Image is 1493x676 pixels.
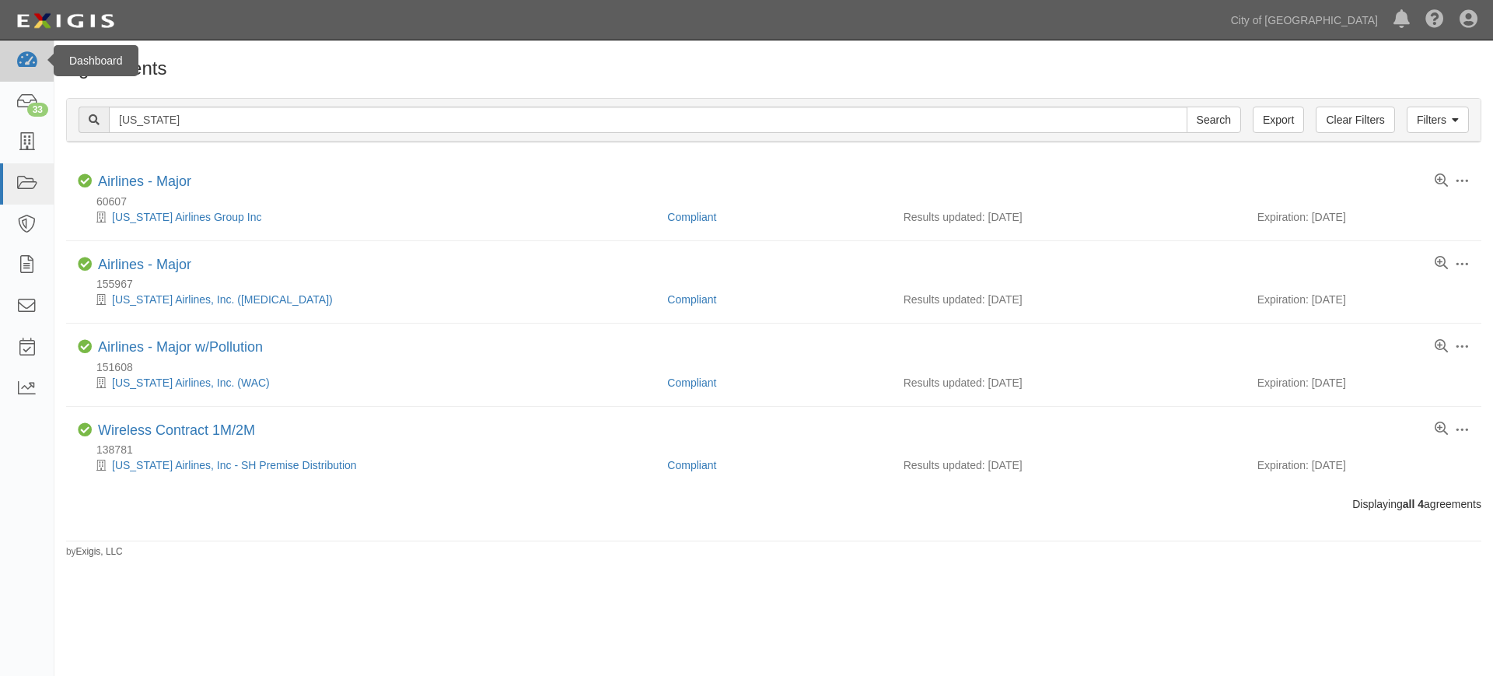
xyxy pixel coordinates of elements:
div: Alaska Airlines, Inc. (WAC) [78,375,656,391]
div: 151608 [78,359,1481,375]
i: Compliant [78,423,92,437]
a: View results summary [1435,257,1448,271]
a: Compliant [667,293,716,306]
div: Results updated: [DATE] [904,457,1234,473]
a: Airlines - Major w/Pollution [98,339,263,355]
div: Airlines - Major w/Pollution [98,339,263,356]
div: Results updated: [DATE] [904,209,1234,225]
div: Displaying agreements [54,496,1493,512]
div: Alaska Airlines Group Inc [78,209,656,225]
input: Search [109,107,1187,133]
a: [US_STATE] Airlines, Inc. (WAC) [112,377,270,389]
div: Results updated: [DATE] [904,292,1234,307]
i: Compliant [78,257,92,271]
i: Help Center - Complianz [1425,11,1444,30]
a: Export [1253,107,1304,133]
div: Results updated: [DATE] [904,375,1234,391]
a: Exigis, LLC [76,546,123,557]
a: Airlines - Major [98,257,191,272]
div: Wireless Contract 1M/2M [98,422,255,440]
a: Compliant [667,459,716,471]
div: 33 [27,103,48,117]
div: 60607 [78,194,1481,209]
i: Compliant [78,340,92,354]
a: City of [GEOGRAPHIC_DATA] [1223,5,1386,36]
div: 155967 [78,276,1481,292]
div: Alaska Airlines, Inc - SH Premise Distribution [78,457,656,473]
a: Compliant [667,211,716,223]
a: Airlines - Major [98,173,191,189]
a: [US_STATE] Airlines, Inc - SH Premise Distribution [112,459,357,471]
a: [US_STATE] Airlines, Inc. ([MEDICAL_DATA]) [112,293,333,306]
small: by [66,545,123,559]
div: Airlines - Major [98,173,191,191]
a: [US_STATE] Airlines Group Inc [112,211,261,223]
div: Alaska Airlines, Inc. (T3) [78,292,656,307]
a: Filters [1407,107,1469,133]
input: Search [1187,107,1241,133]
i: Compliant [78,174,92,188]
div: Expiration: [DATE] [1257,375,1470,391]
div: Expiration: [DATE] [1257,292,1470,307]
img: logo-5460c22ac91f19d4615b14bd174203de0afe785f0fc80cf4dbbc73dc1793850b.png [12,7,119,35]
a: View results summary [1435,174,1448,188]
div: Expiration: [DATE] [1257,457,1470,473]
a: View results summary [1435,422,1448,436]
h1: Agreements [66,58,1481,79]
div: Dashboard [54,45,138,76]
b: all 4 [1403,498,1424,510]
a: View results summary [1435,340,1448,354]
div: Airlines - Major [98,257,191,274]
a: Compliant [667,377,716,389]
a: Clear Filters [1316,107,1394,133]
a: Wireless Contract 1M/2M [98,422,255,438]
div: Expiration: [DATE] [1257,209,1470,225]
div: 138781 [78,442,1481,457]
